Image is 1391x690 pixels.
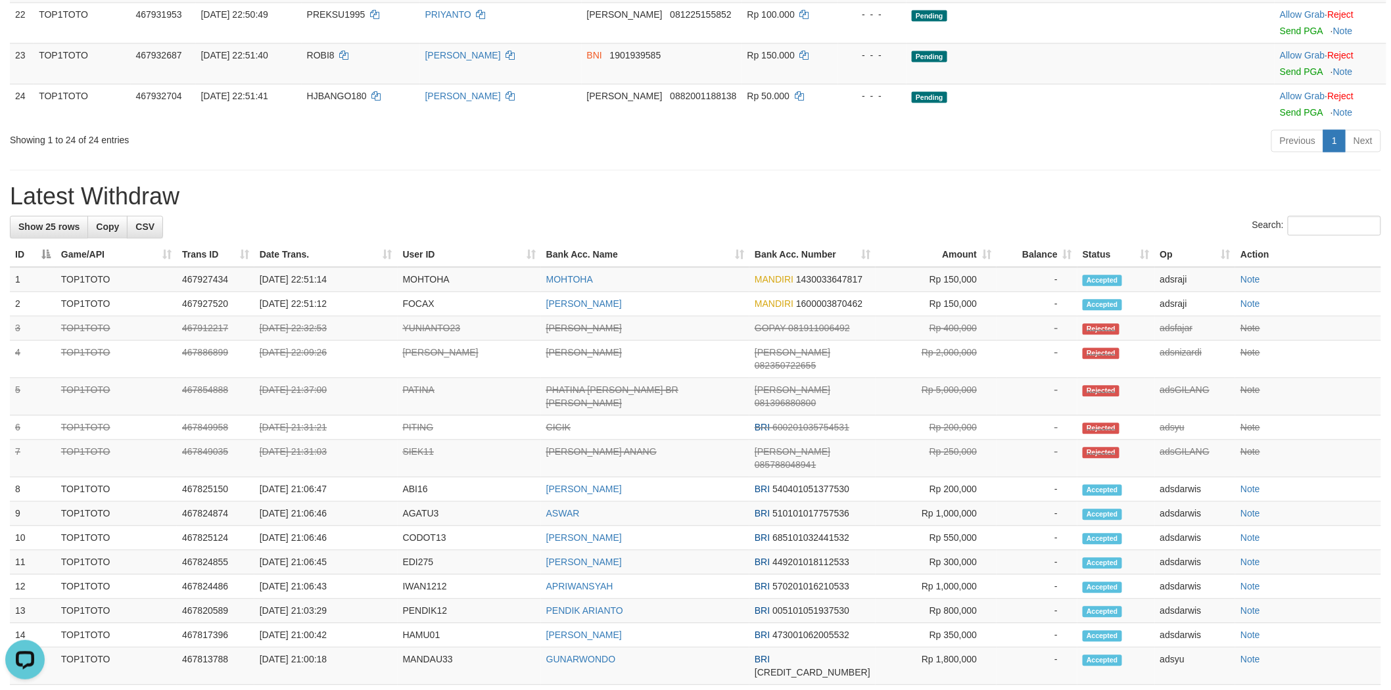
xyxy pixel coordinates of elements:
td: adsdarwis [1155,526,1236,550]
a: CSV [127,216,163,238]
a: Note [1333,107,1353,118]
h1: Latest Withdraw [10,183,1381,210]
td: [DATE] 21:06:46 [254,501,398,526]
td: - [997,415,1077,440]
span: Copy 570201016210533 to clipboard [772,581,849,591]
span: BRI [755,484,770,494]
span: Copy 579901004024501 to clipboard [755,667,870,678]
td: adsGILANG [1155,440,1236,477]
span: Copy 1430033647817 to clipboard [796,274,862,285]
td: TOP1TOTO [56,440,177,477]
span: Rp 150.000 [747,50,795,60]
a: Note [1240,581,1260,591]
span: Rejected [1083,385,1120,396]
span: [PERSON_NAME] [755,446,830,457]
span: Copy [96,221,119,232]
a: Note [1240,484,1260,494]
td: TOP1TOTO [56,292,177,316]
td: 22 [10,2,34,43]
td: - [997,316,1077,340]
a: CICIK [546,422,571,432]
div: - - - [843,8,901,21]
td: Rp 200,000 [876,415,997,440]
a: Previous [1271,129,1324,152]
td: Rp 1,800,000 [876,647,997,685]
td: 467886899 [177,340,254,378]
a: Note [1333,26,1353,36]
span: [PERSON_NAME] [755,384,830,395]
td: - [997,267,1077,292]
a: [PERSON_NAME] [546,298,622,309]
th: Trans ID: activate to sort column ascending [177,242,254,267]
td: TOP1TOTO [56,316,177,340]
td: - [997,599,1077,623]
td: Rp 200,000 [876,477,997,501]
td: 9 [10,501,56,526]
span: 467932687 [136,50,182,60]
td: Rp 800,000 [876,599,997,623]
span: Accepted [1083,484,1122,495]
td: 23 [10,43,34,83]
td: - [997,550,1077,574]
td: 467817396 [177,623,254,647]
span: BRI [755,422,770,432]
span: MANDIRI [755,298,793,309]
span: GOPAY [755,323,786,333]
td: TOP1TOTO [34,43,130,83]
td: 24 [10,83,34,124]
a: Allow Grab [1280,91,1325,101]
a: [PERSON_NAME] ANANG [546,446,657,457]
a: [PERSON_NAME] [546,484,622,494]
td: adsGILANG [1155,378,1236,415]
span: Pending [912,91,947,103]
td: adsdarwis [1155,623,1236,647]
a: [PERSON_NAME] [425,50,501,60]
th: Bank Acc. Name: activate to sort column ascending [541,242,749,267]
span: BRI [755,605,770,616]
td: Rp 2,000,000 [876,340,997,378]
td: adsraji [1155,267,1236,292]
td: PENDIK12 [398,599,541,623]
a: [PERSON_NAME] [546,323,622,333]
a: Note [1240,532,1260,543]
span: Copy 449201018112533 to clipboard [772,557,849,567]
span: BNI [587,50,602,60]
td: · [1275,2,1386,43]
td: 2 [10,292,56,316]
td: [DATE] 21:31:21 [254,415,398,440]
td: TOP1TOTO [56,599,177,623]
td: MOHTOHA [398,267,541,292]
span: [DATE] 22:51:41 [201,91,268,101]
td: [DATE] 22:51:14 [254,267,398,292]
td: Rp 5,000,000 [876,378,997,415]
a: Note [1240,654,1260,664]
span: BRI [755,557,770,567]
td: Rp 400,000 [876,316,997,340]
span: · [1280,50,1327,60]
td: 467824486 [177,574,254,599]
td: - [997,340,1077,378]
span: Accepted [1083,533,1122,544]
td: adsdarwis [1155,550,1236,574]
span: Copy 1600003870462 to clipboard [796,298,862,309]
a: Note [1333,66,1353,77]
td: [DATE] 21:00:42 [254,623,398,647]
a: Note [1240,274,1260,285]
td: 14 [10,623,56,647]
td: TOP1TOTO [56,340,177,378]
td: Rp 250,000 [876,440,997,477]
a: Allow Grab [1280,9,1325,20]
a: PHATINA [PERSON_NAME] BR [PERSON_NAME] [546,384,678,408]
th: Bank Acc. Number: activate to sort column ascending [749,242,876,267]
span: Accepted [1083,582,1122,593]
a: [PERSON_NAME] [546,557,622,567]
td: 467849035 [177,440,254,477]
span: BRI [755,532,770,543]
td: 467824874 [177,501,254,526]
td: 467825124 [177,526,254,550]
td: CODOT13 [398,526,541,550]
span: [DATE] 22:51:40 [201,50,268,60]
td: adsdarwis [1155,477,1236,501]
td: HAMU01 [398,623,541,647]
td: [DATE] 22:09:26 [254,340,398,378]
